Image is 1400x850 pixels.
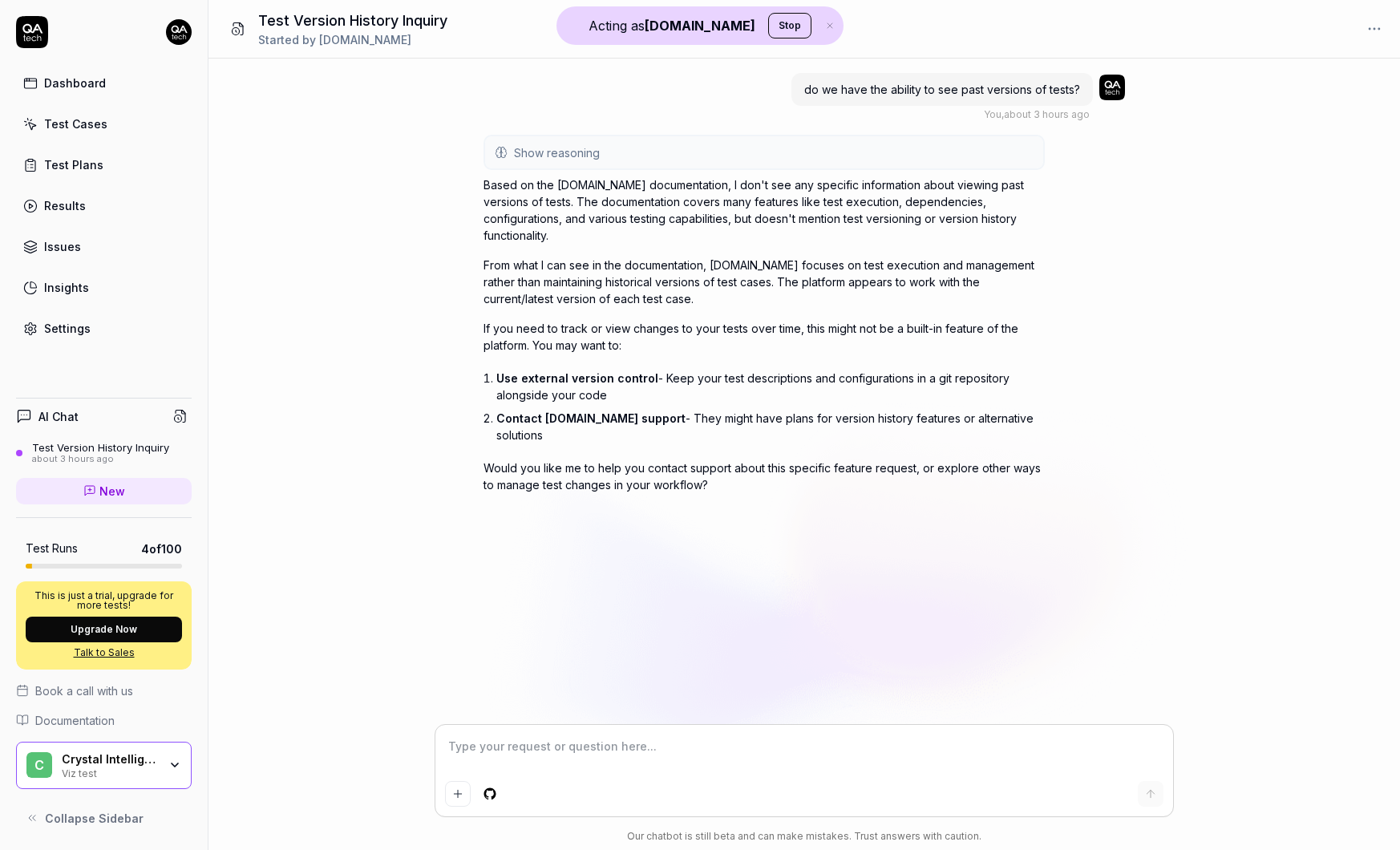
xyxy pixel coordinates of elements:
button: Show reasoning [485,136,1043,168]
p: This is just a trial, upgrade for more tests! [26,591,182,610]
h1: Test Version History Inquiry [258,10,447,31]
a: Documentation [16,712,192,729]
p: Would you like me to help you contact support about this specific feature request, or explore oth... [484,459,1045,493]
span: C [26,752,52,778]
a: Test Version History Inquiryabout 3 hours ago [16,441,192,465]
a: New [16,478,192,504]
a: Test Cases [16,108,192,140]
button: Add attachment [445,781,471,807]
div: Viz test [62,766,158,779]
span: Book a call with us [35,682,133,699]
span: do we have the ability to see past versions of tests? [804,83,1080,96]
span: Use external version control [496,371,658,385]
div: Results [44,197,86,214]
p: Based on the [DOMAIN_NAME] documentation, I don't see any specific information about viewing past... [484,176,1045,244]
span: 4 of 100 [141,540,182,557]
span: Contact [DOMAIN_NAME] support [496,411,686,425]
a: Insights [16,272,192,303]
div: Our chatbot is still beta and can make mistakes. Trust answers with caution. [435,829,1173,844]
button: CCrystal IntelligenceViz test [16,742,192,790]
span: Show reasoning [514,144,600,161]
a: Issues [16,231,192,262]
div: Started by [258,31,447,48]
div: Test Cases [44,115,107,132]
img: 7ccf6c19-61ad-4a6c-8811-018b02a1b829.jpg [166,19,192,45]
span: New [99,483,125,500]
h5: Test Runs [26,541,78,556]
p: From what I can see in the documentation, [DOMAIN_NAME] focuses on test execution and management ... [484,257,1045,307]
img: 7ccf6c19-61ad-4a6c-8811-018b02a1b829.jpg [1099,75,1125,100]
a: Settings [16,313,192,344]
div: , about 3 hours ago [984,107,1090,122]
a: Book a call with us [16,682,192,699]
a: Results [16,190,192,221]
li: - They might have plans for version history features or alternative solutions [496,407,1045,447]
div: about 3 hours ago [32,454,169,465]
div: Crystal Intelligence [62,752,158,767]
span: You [984,108,1001,120]
button: Stop [768,13,811,38]
h4: AI Chat [38,408,79,425]
button: Collapse Sidebar [16,802,192,834]
p: If you need to track or view changes to your tests over time, this might not be a built-in featur... [484,320,1045,354]
span: Collapse Sidebar [45,810,144,827]
div: Test Version History Inquiry [32,441,169,454]
a: Test Plans [16,149,192,180]
button: Upgrade Now [26,617,182,642]
a: Dashboard [16,67,192,99]
div: Insights [44,279,89,296]
div: Issues [44,238,81,255]
div: Dashboard [44,75,106,91]
div: Test Plans [44,156,103,173]
span: [DOMAIN_NAME] [319,33,411,47]
div: Settings [44,320,91,337]
li: - Keep your test descriptions and configurations in a git repository alongside your code [496,366,1045,407]
span: Documentation [35,712,115,729]
a: Talk to Sales [26,646,182,660]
